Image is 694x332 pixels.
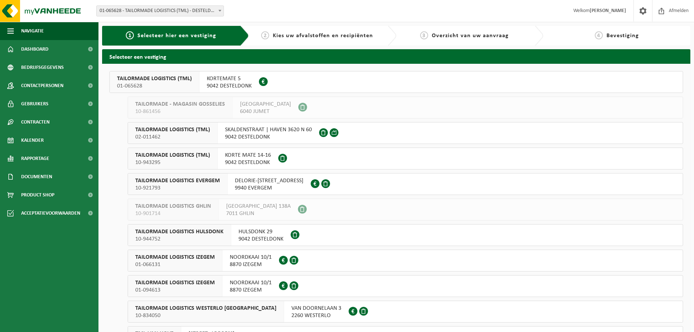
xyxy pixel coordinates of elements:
[126,31,134,39] span: 1
[21,204,80,222] span: Acceptatievoorwaarden
[128,224,683,246] button: TAILORMADE LOGISTICS HULSDONK 10-944752 HULSDONK 299042 DESTELDONK
[21,95,49,113] span: Gebruikers
[128,122,683,144] button: TAILORMADE LOGISTICS (TML) 02-011462 SKALDENSTRAAT | HAVEN 3620 N 609042 DESTELDONK
[135,184,220,192] span: 10-921793
[207,82,252,90] span: 9042 DESTELDONK
[135,203,211,210] span: TAILORMADE LOGISTICS GHLIN
[420,31,428,39] span: 3
[291,305,341,312] span: VAN DOORNELAAN 3
[240,101,291,108] span: [GEOGRAPHIC_DATA]
[128,148,683,169] button: TAILORMADE LOGISTICS (TML) 10-943295 KORTE MATE 14-169042 DESTELDONK
[135,210,211,217] span: 10-901714
[261,31,269,39] span: 2
[226,210,291,217] span: 7011 GHLIN
[135,312,276,319] span: 10-834050
[21,168,52,186] span: Documenten
[225,159,271,166] span: 9042 DESTELDONK
[590,8,626,13] strong: [PERSON_NAME]
[230,279,272,286] span: NOORDKAAI 10/1
[240,108,291,115] span: 6040 JUMET
[135,177,220,184] span: TAILORMADE LOGISTICS EVERGEM
[135,235,224,243] span: 10-944752
[135,228,224,235] span: TAILORMADE LOGISTICS HULSDONK
[21,186,54,204] span: Product Shop
[135,305,276,312] span: TAILORMADE LOGISTICS WESTERLO [GEOGRAPHIC_DATA]
[21,58,64,77] span: Bedrijfsgegevens
[432,33,509,39] span: Overzicht van uw aanvraag
[606,33,639,39] span: Bevestiging
[226,203,291,210] span: [GEOGRAPHIC_DATA] 138A
[230,286,272,294] span: 8870 IZEGEM
[225,152,271,159] span: KORTE MATE 14-16
[117,82,192,90] span: 01-065628
[135,254,215,261] span: TAILORMADE LOGISTICS IZEGEM
[135,279,215,286] span: TAILORMADE LOGISTICS IZEGEM
[135,159,210,166] span: 10-943295
[21,77,63,95] span: Contactpersonen
[21,40,49,58] span: Dashboard
[239,228,283,235] span: HULSDONK 29
[128,275,683,297] button: TAILORMADE LOGISTICS IZEGEM 01-094613 NOORDKAAI 10/18870 IZEGEM
[128,173,683,195] button: TAILORMADE LOGISTICS EVERGEM 10-921793 DELORIE-[STREET_ADDRESS]9940 EVERGEM
[595,31,603,39] span: 4
[225,133,312,141] span: 9042 DESTELDONK
[128,250,683,272] button: TAILORMADE LOGISTICS IZEGEM 01-066131 NOORDKAAI 10/18870 IZEGEM
[135,108,225,115] span: 10-861456
[21,149,49,168] span: Rapportage
[21,22,44,40] span: Navigatie
[135,133,210,141] span: 02-011462
[273,33,373,39] span: Kies uw afvalstoffen en recipiënten
[230,254,272,261] span: NOORDKAAI 10/1
[135,101,225,108] span: TAILORMADE - MAGASIN GOSSELIES
[291,312,341,319] span: 2260 WESTERLO
[135,261,215,268] span: 01-066131
[109,71,683,93] button: TAILORMADE LOGISTICS (TML) 01-065628 KORTEMATE 59042 DESTELDONK
[230,261,272,268] span: 8870 IZEGEM
[135,126,210,133] span: TAILORMADE LOGISTICS (TML)
[21,131,44,149] span: Kalender
[135,152,210,159] span: TAILORMADE LOGISTICS (TML)
[21,113,50,131] span: Contracten
[207,75,252,82] span: KORTEMATE 5
[235,184,303,192] span: 9940 EVERGEM
[128,301,683,323] button: TAILORMADE LOGISTICS WESTERLO [GEOGRAPHIC_DATA] 10-834050 VAN DOORNELAAN 32260 WESTERLO
[96,5,224,16] span: 01-065628 - TAILORMADE LOGISTICS (TML) - DESTELDONK
[117,75,192,82] span: TAILORMADE LOGISTICS (TML)
[137,33,216,39] span: Selecteer hier een vestiging
[225,126,312,133] span: SKALDENSTRAAT | HAVEN 3620 N 60
[239,235,283,243] span: 9042 DESTELDONK
[102,49,690,63] h2: Selecteer een vestiging
[97,6,224,16] span: 01-065628 - TAILORMADE LOGISTICS (TML) - DESTELDONK
[135,286,215,294] span: 01-094613
[235,177,303,184] span: DELORIE-[STREET_ADDRESS]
